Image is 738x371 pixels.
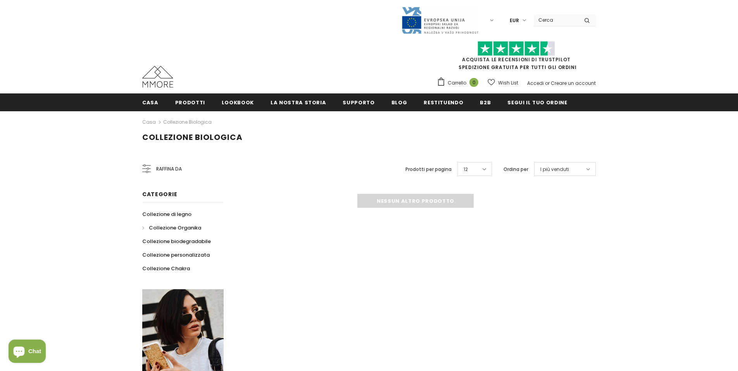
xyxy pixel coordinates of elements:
[142,99,159,106] span: Casa
[271,93,326,111] a: La nostra storia
[142,207,191,221] a: Collezione di legno
[156,165,182,173] span: Raffina da
[142,248,210,262] a: Collezione personalizzata
[142,117,156,127] a: Casa
[391,93,407,111] a: Blog
[142,251,210,259] span: Collezione personalizzata
[448,79,466,87] span: Carrello
[540,166,569,173] span: I più venduti
[437,77,482,89] a: Carrello 0
[462,56,571,63] a: Acquista le recensioni di TrustPilot
[271,99,326,106] span: La nostra storia
[424,99,463,106] span: Restituendo
[405,166,452,173] label: Prodotti per pagina
[142,132,243,143] span: Collezione biologica
[142,190,177,198] span: Categorie
[503,166,528,173] label: Ordina per
[401,17,479,23] a: Javni Razpis
[222,93,254,111] a: Lookbook
[142,93,159,111] a: Casa
[142,262,190,275] a: Collezione Chakra
[343,93,374,111] a: supporto
[424,93,463,111] a: Restituendo
[480,99,491,106] span: B2B
[149,224,201,231] span: Collezione Organika
[551,80,596,86] a: Creare un account
[507,93,567,111] a: Segui il tuo ordine
[6,340,48,365] inbox-online-store-chat: Shopify online store chat
[498,79,518,87] span: Wish List
[175,99,205,106] span: Prodotti
[510,17,519,24] span: EUR
[391,99,407,106] span: Blog
[545,80,550,86] span: or
[142,265,190,272] span: Collezione Chakra
[480,93,491,111] a: B2B
[527,80,544,86] a: Accedi
[222,99,254,106] span: Lookbook
[488,76,518,90] a: Wish List
[175,93,205,111] a: Prodotti
[469,78,478,87] span: 0
[478,41,555,56] img: Fidati di Pilot Stars
[142,211,191,218] span: Collezione di legno
[142,235,211,248] a: Collezione biodegradabile
[163,119,212,125] a: Collezione biologica
[343,99,374,106] span: supporto
[142,238,211,245] span: Collezione biodegradabile
[507,99,567,106] span: Segui il tuo ordine
[142,66,173,88] img: Casi MMORE
[534,14,578,26] input: Search Site
[437,45,596,71] span: SPEDIZIONE GRATUITA PER TUTTI GLI ORDINI
[401,6,479,35] img: Javni Razpis
[464,166,468,173] span: 12
[142,221,201,235] a: Collezione Organika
